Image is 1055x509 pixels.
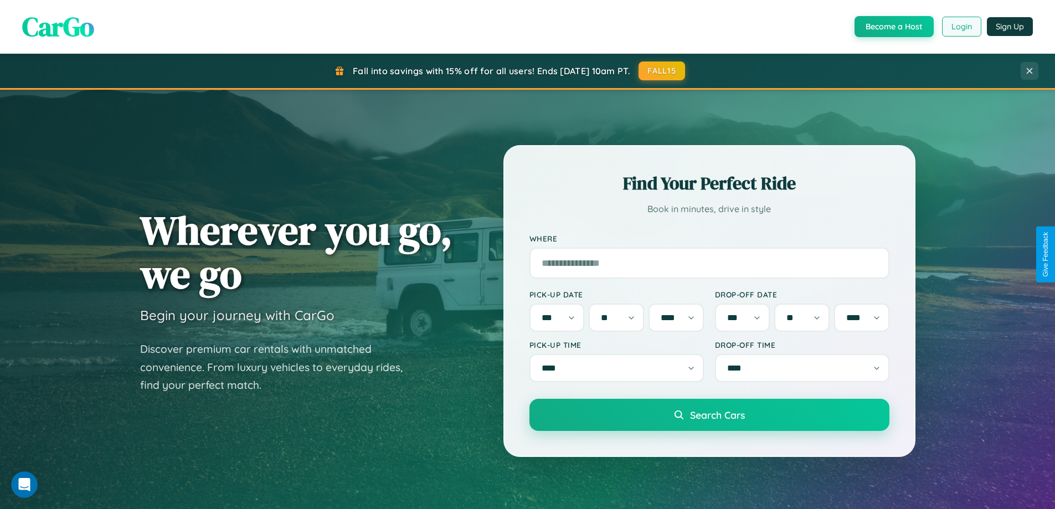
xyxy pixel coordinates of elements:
p: Book in minutes, drive in style [529,201,889,217]
p: Discover premium car rentals with unmatched convenience. From luxury vehicles to everyday rides, ... [140,340,417,394]
span: CarGo [22,8,94,45]
button: Search Cars [529,399,889,431]
h1: Wherever you go, we go [140,208,452,296]
div: Give Feedback [1042,232,1049,277]
label: Where [529,234,889,243]
button: Become a Host [855,16,934,37]
label: Pick-up Time [529,340,704,349]
label: Pick-up Date [529,290,704,299]
label: Drop-off Time [715,340,889,349]
h2: Find Your Perfect Ride [529,171,889,196]
h3: Begin your journey with CarGo [140,307,334,323]
span: Fall into savings with 15% off for all users! Ends [DATE] 10am PT. [353,65,630,76]
button: FALL15 [639,61,685,80]
span: Search Cars [690,409,745,421]
button: Sign Up [987,17,1033,36]
iframe: Intercom live chat [11,471,38,498]
label: Drop-off Date [715,290,889,299]
button: Login [942,17,981,37]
